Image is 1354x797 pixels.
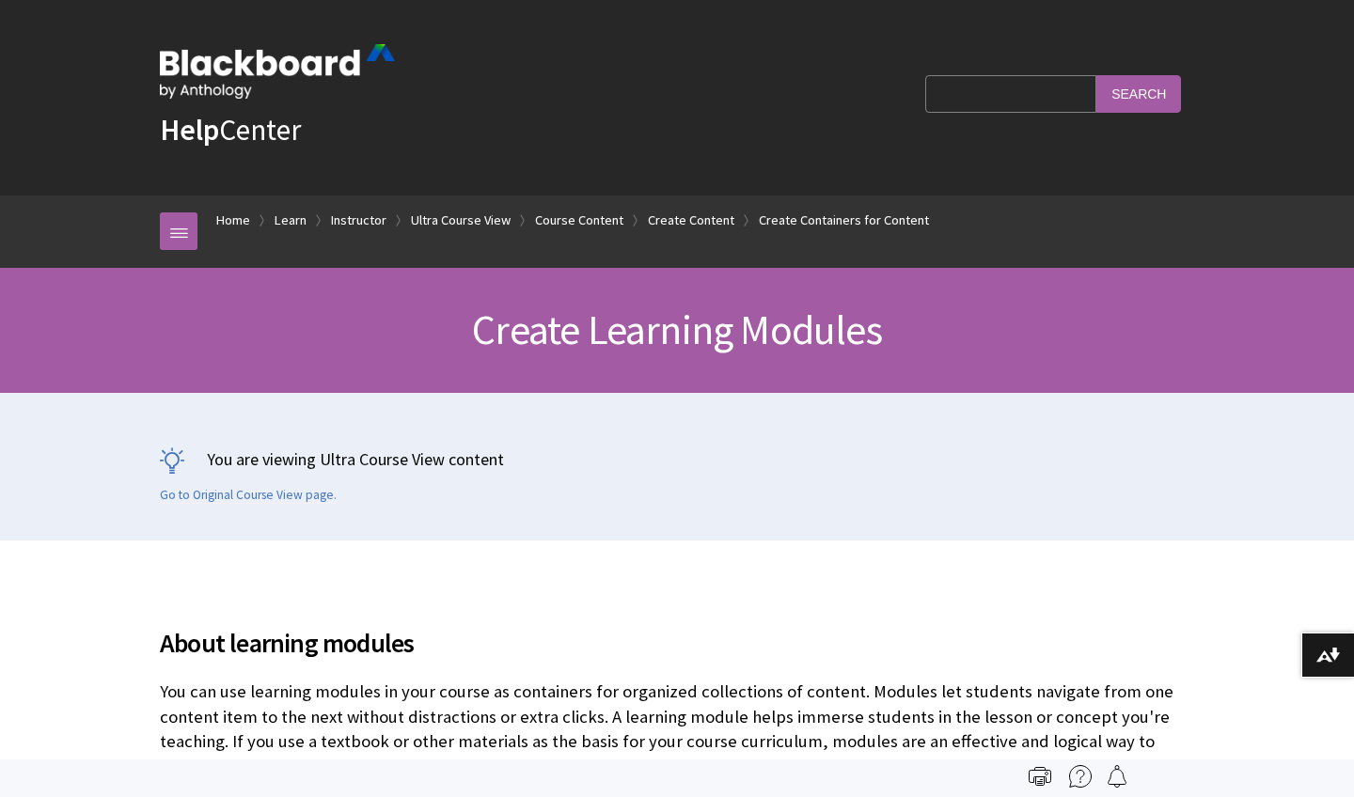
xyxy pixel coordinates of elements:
p: You are viewing Ultra Course View content [160,447,1194,471]
span: About learning modules [160,623,1194,663]
input: Search [1096,75,1181,112]
a: HelpCenter [160,111,301,148]
span: Create Learning Modules [472,304,882,355]
a: Instructor [331,209,386,232]
a: Home [216,209,250,232]
p: You can use learning modules in your course as containers for organized collections of content. M... [160,680,1194,778]
a: Create Content [648,209,734,232]
img: Follow this page [1106,765,1128,788]
a: Go to Original Course View page. [160,487,337,504]
a: Learn [275,209,307,232]
img: Blackboard by Anthology [160,44,395,99]
a: Create Containers for Content [759,209,929,232]
img: Print [1029,765,1051,788]
a: Ultra Course View [411,209,511,232]
strong: Help [160,111,219,148]
a: Course Content [535,209,623,232]
img: More help [1069,765,1092,788]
